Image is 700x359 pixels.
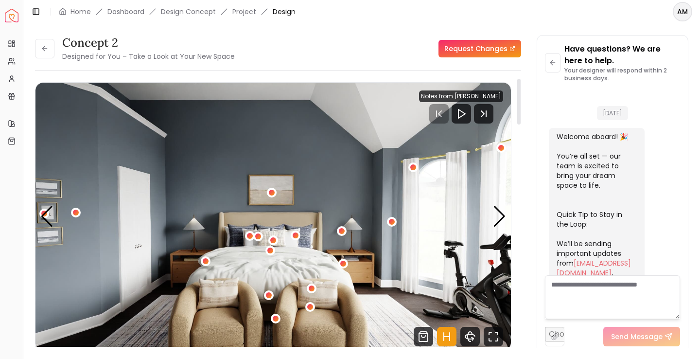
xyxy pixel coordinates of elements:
[40,206,53,227] div: Previous slide
[5,9,18,22] a: Spacejoy
[484,327,503,346] svg: Fullscreen
[62,35,235,51] h3: concept 2
[673,2,692,21] button: AM
[460,327,480,346] svg: 360 View
[273,7,296,17] span: Design
[455,108,467,120] svg: Play
[62,52,235,61] small: Designed for You – Take a Look at Your New Space
[419,90,503,102] div: Notes from [PERSON_NAME]
[597,106,628,120] span: [DATE]
[414,327,433,346] svg: Shop Products from this design
[35,83,511,350] img: Design Render 1
[564,67,680,82] p: Your designer will respond within 2 business days.
[107,7,144,17] a: Dashboard
[35,83,511,350] div: 1 / 5
[564,43,680,67] p: Have questions? We are here to help.
[557,258,631,278] a: [EMAIL_ADDRESS][DOMAIN_NAME]
[232,7,256,17] a: Project
[5,9,18,22] img: Spacejoy Logo
[70,7,91,17] a: Home
[161,7,216,17] li: Design Concept
[59,7,296,17] nav: breadcrumb
[438,40,521,57] a: Request Changes
[493,206,506,227] div: Next slide
[674,3,691,20] span: AM
[35,83,511,350] div: Carousel
[437,327,456,346] svg: Hotspots Toggle
[474,104,493,124] svg: Next Track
